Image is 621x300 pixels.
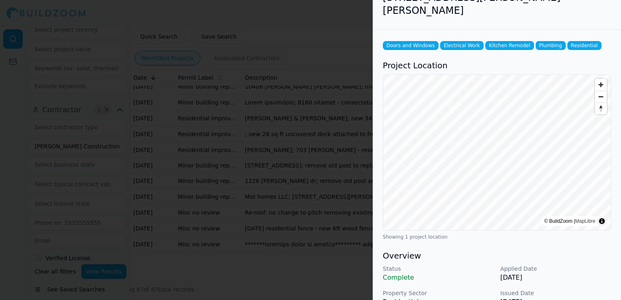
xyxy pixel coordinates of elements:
span: Residential [567,41,601,50]
p: [DATE] [500,273,611,283]
button: Zoom in [595,79,607,91]
p: Complete [383,273,494,283]
h3: Project Location [383,60,611,71]
span: Electrical Work [440,41,484,50]
p: Issued Date [500,289,611,297]
div: © BuildZoom | [544,217,595,225]
p: Applied Date [500,265,611,273]
button: Zoom out [595,91,607,102]
canvas: Map [383,75,611,230]
button: Reset bearing to north [595,102,607,114]
p: Status [383,265,494,273]
span: Kitchen Remodel [485,41,534,50]
a: MapLibre [575,218,595,224]
div: Showing 1 project location [383,234,611,240]
span: Doors and Windows [383,41,439,50]
h3: Overview [383,250,611,261]
span: Plumbing [536,41,566,50]
summary: Toggle attribution [597,216,607,226]
p: Property Sector [383,289,494,297]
